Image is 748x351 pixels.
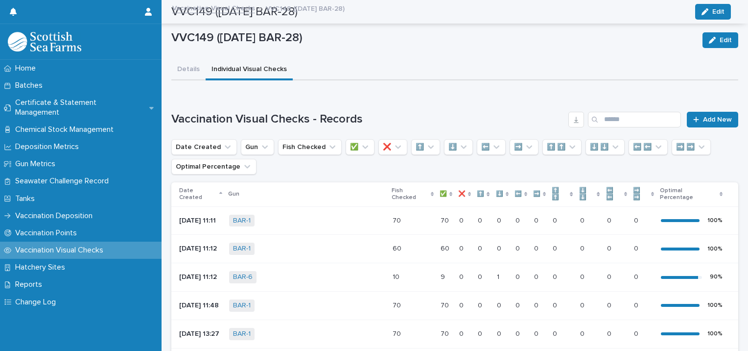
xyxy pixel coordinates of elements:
[515,328,522,338] p: 0
[585,139,625,155] button: ⬇️ ⬇️
[440,189,447,200] p: ✅
[441,300,451,310] p: 70
[720,37,732,44] span: Edit
[534,271,540,281] p: 0
[441,328,451,338] p: 70
[607,300,613,310] p: 0
[392,185,428,203] p: Fish Checked
[580,215,586,225] p: 0
[171,159,257,175] button: Optimal Percentage
[634,215,640,225] p: 0
[11,98,149,117] p: Certificate & Statement Management
[634,328,640,338] p: 0
[179,330,221,338] p: [DATE] 13:27
[278,139,342,155] button: Fish Checked
[11,246,111,255] p: Vaccination Visual Checks
[459,243,466,253] p: 0
[233,217,251,225] a: BAR-1
[534,300,540,310] p: 0
[707,217,723,224] div: 100 %
[707,330,723,337] div: 100 %
[607,243,613,253] p: 0
[607,328,613,338] p: 0
[179,185,217,203] p: Date Created
[11,263,73,272] p: Hatchery Sites
[266,2,345,13] p: VVC149 ([DATE] BAR-28)
[206,60,293,80] button: Individual Visual Checks
[497,300,503,310] p: 0
[672,139,711,155] button: ➡️ ➡️
[11,159,63,169] p: Gun Metrics
[607,271,613,281] p: 0
[171,31,695,45] p: VVC149 ([DATE] BAR-28)
[179,273,221,281] p: [DATE] 11:12
[687,112,738,127] a: Add New
[515,271,522,281] p: 0
[580,243,586,253] p: 0
[588,112,681,127] input: Search
[710,274,723,280] div: 90 %
[458,189,466,200] p: ❌
[542,139,582,155] button: ⬆️ ⬆️
[478,243,484,253] p: 0
[634,271,640,281] p: 0
[11,194,43,203] p: Tanks
[553,328,559,338] p: 0
[459,271,466,281] p: 0
[411,139,440,155] button: ⬆️
[534,215,540,225] p: 0
[497,243,503,253] p: 0
[228,189,239,200] p: Gun
[634,243,640,253] p: 0
[171,235,738,263] tr: [DATE] 11:12BAR-1 6060 6060 00 00 00 00 00 00 00 00 00 100%
[553,243,559,253] p: 0
[515,300,522,310] p: 0
[629,139,668,155] button: ⬅️ ⬅️
[580,328,586,338] p: 0
[552,185,567,203] p: ⬆️ ⬆️
[171,263,738,292] tr: [DATE] 11:12BAR-6 1010 99 00 00 11 00 00 00 00 00 00 90%
[179,301,221,310] p: [DATE] 11:48
[233,245,251,253] a: BAR-1
[393,300,403,310] p: 70
[378,139,407,155] button: ❌
[703,116,732,123] span: Add New
[510,139,538,155] button: ➡️
[444,139,473,155] button: ⬇️
[241,139,274,155] button: Gun
[478,300,484,310] p: 0
[497,271,501,281] p: 1
[441,215,451,225] p: 70
[233,273,253,281] a: BAR-6
[346,139,374,155] button: ✅
[579,185,595,203] p: ⬇️ ⬇️
[477,139,506,155] button: ⬅️
[580,271,586,281] p: 0
[553,300,559,310] p: 0
[478,328,484,338] p: 0
[11,298,64,307] p: Change Log
[478,271,484,281] p: 0
[393,243,403,253] p: 60
[171,112,564,126] h1: Vaccination Visual Checks - Records
[553,215,559,225] p: 0
[533,189,540,200] p: ➡️
[11,176,117,186] p: Seawater Challenge Record
[393,271,401,281] p: 10
[11,81,50,90] p: Batches
[459,328,466,338] p: 0
[496,189,503,200] p: ⬇️
[171,320,738,348] tr: [DATE] 13:27BAR-1 7070 7070 00 00 00 00 00 00 00 00 00 100%
[441,243,451,253] p: 60
[8,32,81,51] img: uOABhIYSsOPhGJQdTwEw
[179,245,221,253] p: [DATE] 11:12
[514,189,522,200] p: ⬅️
[634,300,640,310] p: 0
[233,330,251,338] a: BAR-1
[707,246,723,252] div: 100 %
[11,280,50,289] p: Reports
[441,271,447,281] p: 9
[171,291,738,320] tr: [DATE] 11:48BAR-1 7070 7070 00 00 00 00 00 00 00 00 00 100%
[171,139,237,155] button: Date Created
